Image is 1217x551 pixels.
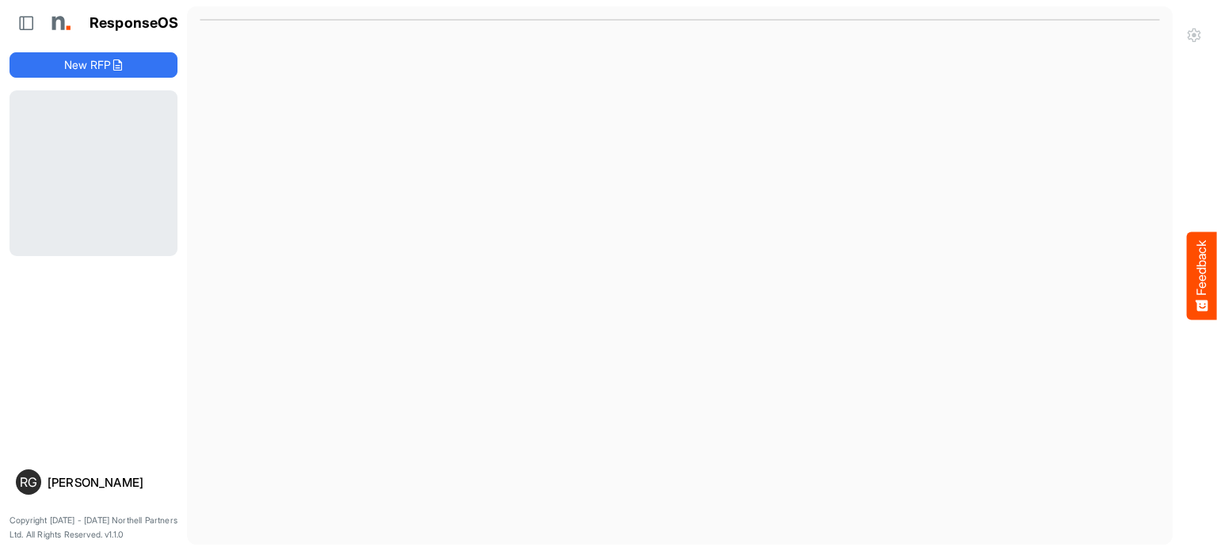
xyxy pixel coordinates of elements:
img: Northell [44,7,75,39]
span: RG [20,476,37,488]
div: [PERSON_NAME] [48,476,171,488]
div: Loading... [10,90,177,256]
h1: ResponseOS [90,15,179,32]
p: Copyright [DATE] - [DATE] Northell Partners Ltd. All Rights Reserved. v1.1.0 [10,514,177,541]
button: Feedback [1187,231,1217,320]
button: New RFP [10,52,177,78]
